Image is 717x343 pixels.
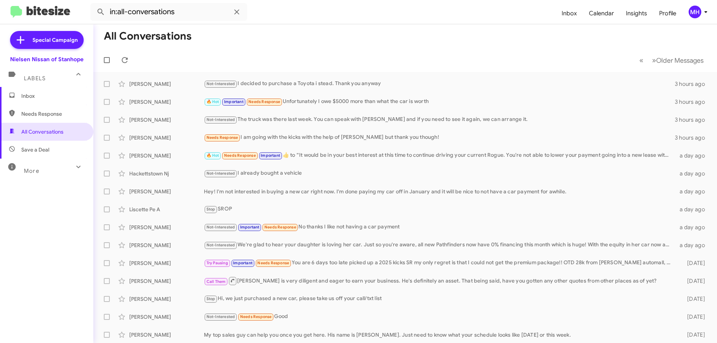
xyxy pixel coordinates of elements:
div: a day ago [675,206,711,213]
span: Important [261,153,280,158]
span: Older Messages [656,56,704,65]
span: « [639,56,643,65]
div: [DATE] [675,331,711,339]
div: Hey! I'm not interested in buying a new car right now. I'm done paying my car off in January and ... [204,188,675,195]
div: [PERSON_NAME] [129,295,204,303]
div: Liscette Pe A [129,206,204,213]
div: I am going with the kicks with the help of [PERSON_NAME] but thank you though! [204,133,675,142]
div: 3 hours ago [675,98,711,106]
div: Hackettstown Nj [129,170,204,177]
span: Needs Response [207,135,238,140]
div: a day ago [675,224,711,231]
div: SROP [204,205,675,213]
div: Good [204,312,675,321]
div: 3 hours ago [675,80,711,88]
button: MH [682,6,709,18]
div: [PERSON_NAME] is very diligent and eager to earn your business. He's definitely an asset. That be... [204,276,675,286]
div: My top sales guy can help you once you get here. His name is [PERSON_NAME]. Just need to know wha... [204,331,675,339]
span: 🔥 Hot [207,99,219,104]
div: [PERSON_NAME] [129,241,204,249]
span: Needs Response [21,110,85,118]
div: Hi, we just purchased a new car, please take us off your call/txt list [204,294,675,303]
a: Inbox [556,3,583,24]
div: The truck was there last week. You can speak with [PERSON_NAME] and if you need to see it again, ... [204,115,675,124]
button: Previous [635,53,648,68]
span: Call Them [207,279,226,284]
div: [DATE] [675,259,711,267]
span: Special Campaign [32,36,78,44]
span: » [652,56,656,65]
input: Search [90,3,247,21]
span: Not-Interested [207,314,235,319]
span: Not-Interested [207,171,235,176]
span: 🔥 Hot [207,153,219,158]
div: [PERSON_NAME] [129,80,204,88]
span: Try Pausing [207,261,228,265]
button: Next [648,53,708,68]
span: Stop [207,207,215,212]
nav: Page navigation example [635,53,708,68]
div: I decided to purchase a Toyota i stead. Thank you anyway [204,79,675,88]
div: [DATE] [675,313,711,321]
div: [DATE] [675,295,711,303]
span: All Conversations [21,128,63,135]
div: We're glad to hear your daughter is loving her car. Just so you're aware, all new Pathfinders now... [204,241,675,249]
div: [PERSON_NAME] [129,277,204,285]
div: 3 hours ago [675,134,711,141]
div: a day ago [675,152,711,159]
span: Not-Interested [207,117,235,122]
span: Needs Response [240,314,272,319]
div: [DATE] [675,277,711,285]
span: Stop [207,296,215,301]
div: [PERSON_NAME] [129,116,204,124]
div: a day ago [675,188,711,195]
span: Save a Deal [21,146,49,153]
div: You are 6 days too late picked up a 2025 kicks SR my only regret is that I could not get the prem... [204,259,675,267]
a: Calendar [583,3,620,24]
span: Important [240,225,260,230]
span: Not-Interested [207,81,235,86]
div: [PERSON_NAME] [129,152,204,159]
div: [PERSON_NAME] [129,224,204,231]
span: Important [224,99,243,104]
span: Important [233,261,252,265]
div: [PERSON_NAME] [129,313,204,321]
span: Not-Interested [207,243,235,247]
div: ​👍​ to “ It would be in your best interest at this time to continue driving your current Rogue. Y... [204,151,675,160]
div: [PERSON_NAME] [129,98,204,106]
a: Insights [620,3,653,24]
span: Labels [24,75,46,82]
div: No thanks I like not having a car payment [204,223,675,231]
div: Nielsen Nissan of Stanhope [10,56,84,63]
span: More [24,168,39,174]
span: Inbox [21,92,85,100]
a: Profile [653,3,682,24]
div: [PERSON_NAME] [129,188,204,195]
div: Unfortunately I owe $5000 more than what the car is worth [204,97,675,106]
div: [PERSON_NAME] [129,134,204,141]
div: [PERSON_NAME] [129,331,204,339]
span: Needs Response [224,153,256,158]
h1: All Conversations [104,30,192,42]
span: Needs Response [257,261,289,265]
span: Needs Response [264,225,296,230]
div: a day ago [675,170,711,177]
div: MH [689,6,701,18]
span: Needs Response [248,99,280,104]
div: 3 hours ago [675,116,711,124]
a: Special Campaign [10,31,84,49]
span: Not-Interested [207,225,235,230]
div: a day ago [675,241,711,249]
div: I already bought a vehicle [204,169,675,178]
div: [PERSON_NAME] [129,259,204,267]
